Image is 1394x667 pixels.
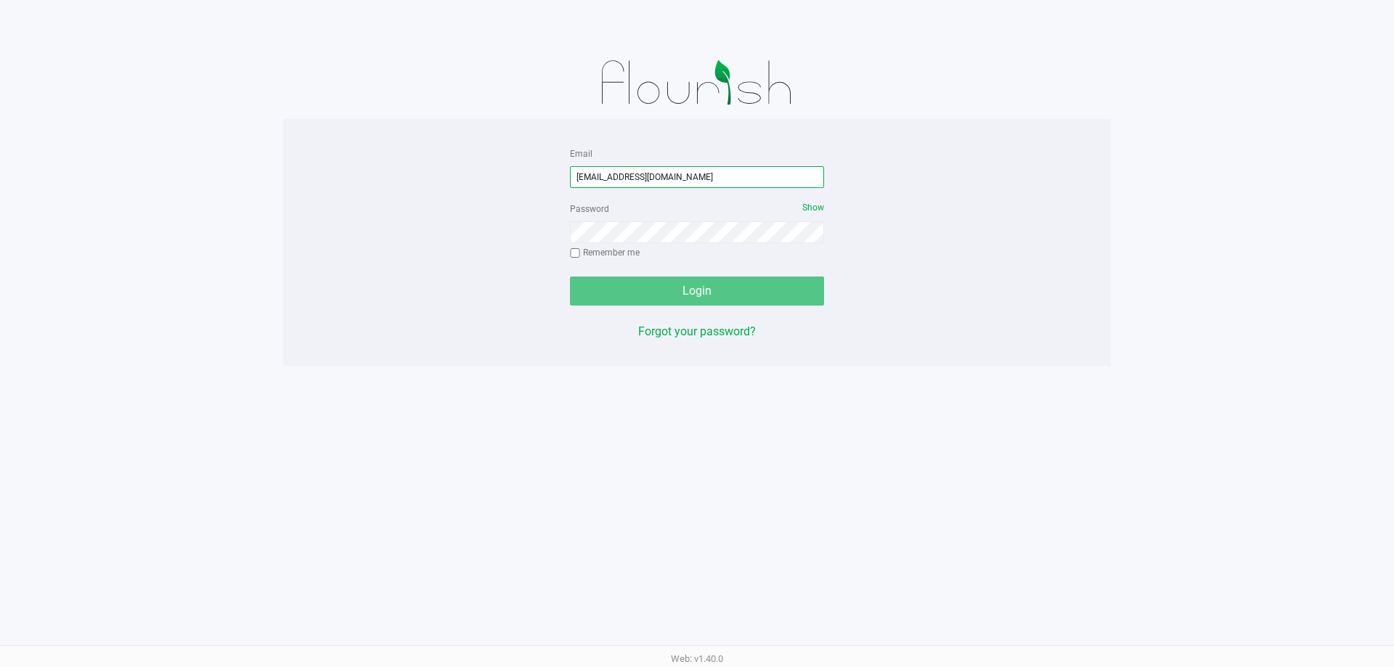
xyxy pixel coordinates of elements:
button: Forgot your password? [638,323,756,340]
span: Web: v1.40.0 [671,653,723,664]
label: Email [570,147,592,160]
label: Remember me [570,246,640,259]
span: Show [802,202,824,213]
input: Remember me [570,248,580,258]
label: Password [570,202,609,216]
